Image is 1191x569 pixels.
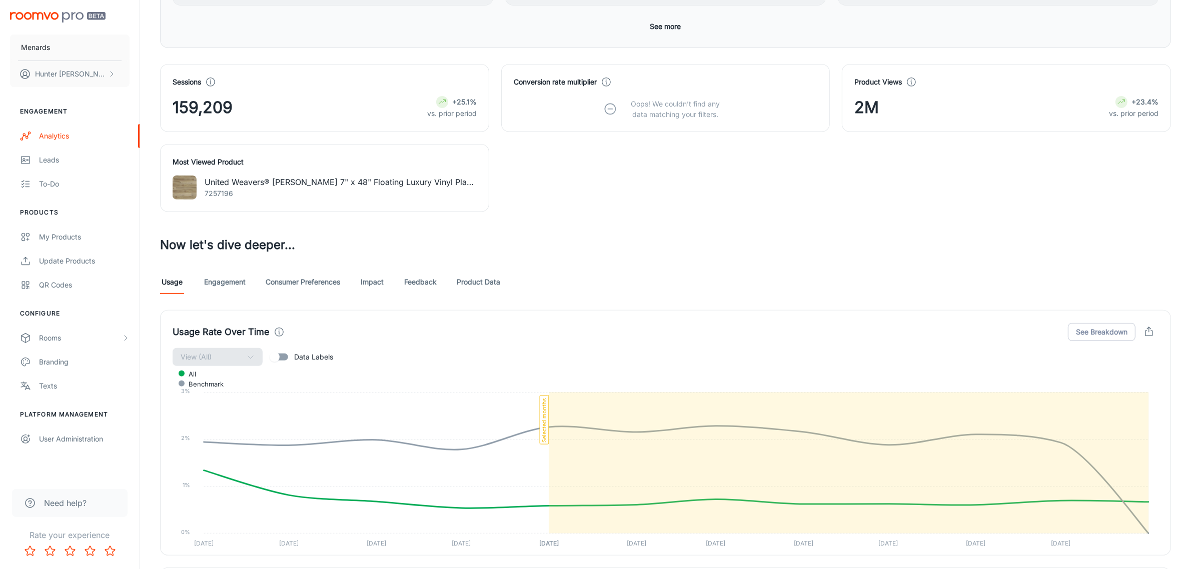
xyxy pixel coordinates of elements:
[10,12,106,22] img: Roomvo PRO Beta
[39,380,130,391] div: Texts
[627,540,646,547] tspan: [DATE]
[205,176,477,188] p: United Weavers® [PERSON_NAME] 7" x 48" Floating Luxury Vinyl Plank Flooring (19.12 sq. ft.)
[39,130,130,141] div: Analytics
[514,76,597,87] h4: Conversion rate multiplier
[1051,540,1070,547] tspan: [DATE]
[279,540,299,547] tspan: [DATE]
[160,270,184,294] a: Usage
[173,156,477,167] h4: Most Viewed Product
[966,540,986,547] tspan: [DATE]
[39,332,122,343] div: Rooms
[854,95,879,119] span: 2M
[183,481,190,488] tspan: 1%
[100,541,120,561] button: Rate 5 star
[10,34,130,60] button: Menards
[878,540,898,547] tspan: [DATE]
[173,325,270,339] h4: Usage Rate Over Time
[294,351,333,362] span: Data Labels
[39,178,130,189] div: To-do
[39,279,130,290] div: QR Codes
[8,529,132,541] p: Rate your experience
[646,17,685,35] button: See more
[427,108,477,119] p: vs. prior period
[173,76,201,87] h4: Sessions
[204,270,246,294] a: Engagement
[173,175,197,199] img: United Weavers® Hamilton 7" x 48" Floating Luxury Vinyl Plank Flooring (19.12 sq. ft.)
[854,76,902,87] h4: Product Views
[20,541,40,561] button: Rate 1 star
[457,270,500,294] a: Product Data
[39,154,130,165] div: Leads
[404,270,437,294] a: Feedback
[1131,97,1158,106] strong: +23.4%
[181,379,224,388] span: Benchmark
[39,231,130,242] div: My Products
[539,540,559,547] tspan: [DATE]
[40,541,60,561] button: Rate 2 star
[173,95,233,119] span: 159,209
[452,97,477,106] strong: +25.1%
[181,387,190,394] tspan: 3%
[10,61,130,87] button: Hunter [PERSON_NAME]
[39,433,130,444] div: User Administration
[39,356,130,367] div: Branding
[367,540,386,547] tspan: [DATE]
[452,540,471,547] tspan: [DATE]
[360,270,384,294] a: Impact
[194,540,214,547] tspan: [DATE]
[1109,108,1158,119] p: vs. prior period
[794,540,813,547] tspan: [DATE]
[39,255,130,266] div: Update Products
[21,42,50,53] p: Menards
[1068,323,1135,341] button: See Breakdown
[181,434,190,441] tspan: 2%
[160,236,1171,254] h3: Now let's dive deeper...
[266,270,340,294] a: Consumer Preferences
[205,188,477,199] p: 7257196
[706,540,725,547] tspan: [DATE]
[181,369,196,378] span: All
[44,497,87,509] span: Need help?
[60,541,80,561] button: Rate 3 star
[80,541,100,561] button: Rate 4 star
[35,68,106,79] p: Hunter [PERSON_NAME]
[181,528,190,535] tspan: 0%
[623,98,727,119] p: Oops! We couldn’t find any data matching your filters.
